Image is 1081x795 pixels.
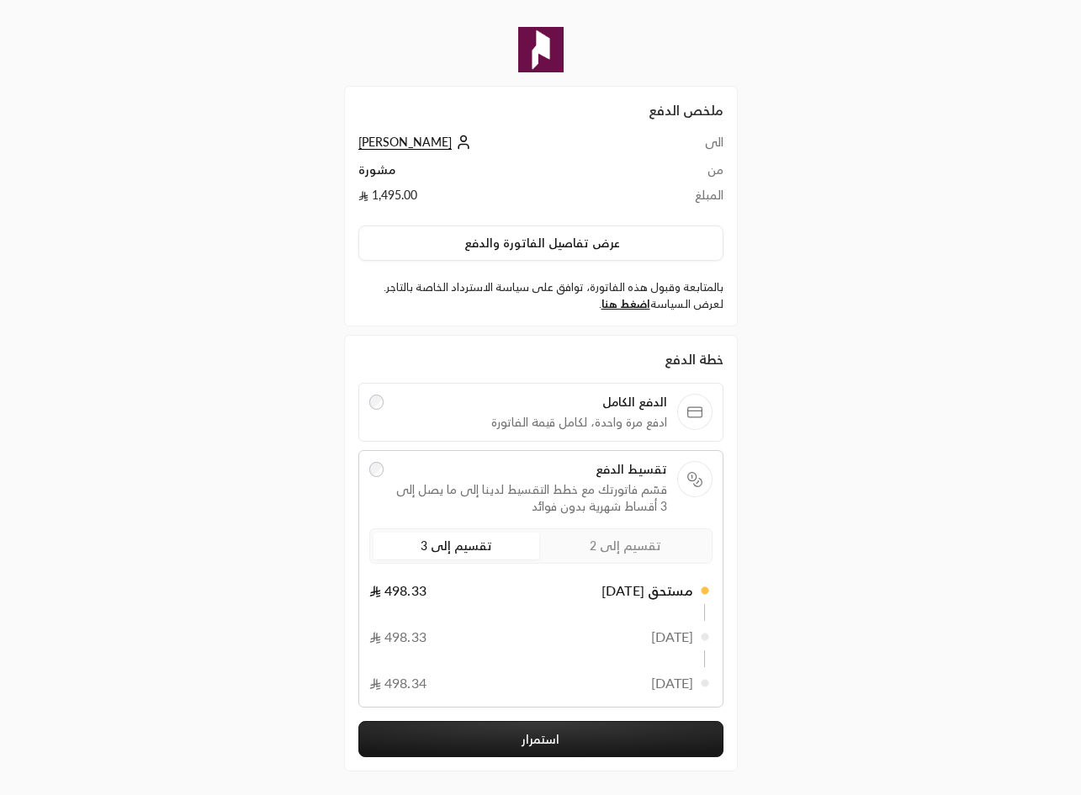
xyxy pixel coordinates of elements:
[651,187,723,212] td: المبلغ
[394,461,667,478] span: تقسيط الدفع
[358,135,452,150] span: [PERSON_NAME]
[590,538,661,553] span: تقسيم إلى 2
[394,481,667,515] span: قسّم فاتورتك مع خطط التقسيط لدينا إلى ما يصل إلى 3 أقساط شهرية بدون فوائد
[518,27,564,72] img: Company Logo
[369,395,384,410] input: الدفع الكاملادفع مرة واحدة، لكامل قيمة الفاتورة
[369,627,427,647] span: 498.33
[394,414,667,431] span: ادفع مرة واحدة، لكامل قيمة الفاتورة
[358,349,723,369] div: خطة الدفع
[369,462,384,477] input: تقسيط الدفعقسّم فاتورتك مع خطط التقسيط لدينا إلى ما يصل إلى 3 أقساط شهرية بدون فوائد
[358,225,723,261] button: عرض تفاصيل الفاتورة والدفع
[601,580,693,601] span: مستحق [DATE]
[651,134,723,162] td: الى
[601,297,650,310] a: اضغط هنا
[369,580,427,601] span: 498.33
[421,538,492,553] span: تقسيم إلى 3
[358,187,652,212] td: 1,495.00
[651,627,694,647] span: [DATE]
[651,673,694,693] span: [DATE]
[358,135,475,149] a: [PERSON_NAME]
[651,162,723,187] td: من
[358,279,723,312] label: بالمتابعة وقبول هذه الفاتورة، توافق على سياسة الاسترداد الخاصة بالتاجر. لعرض السياسة .
[394,394,667,411] span: الدفع الكامل
[358,100,723,120] h2: ملخص الدفع
[358,721,723,757] button: استمرار
[369,673,427,693] span: 498.34
[358,162,652,187] td: مشورة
